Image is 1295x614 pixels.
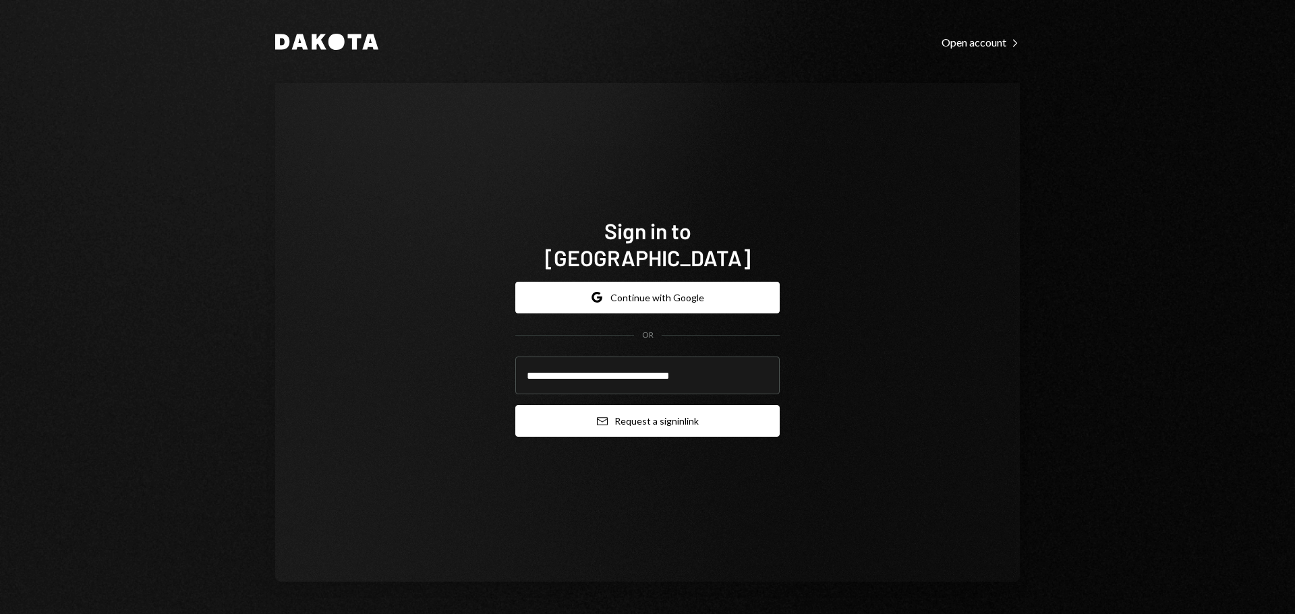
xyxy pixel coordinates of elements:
[515,282,780,313] button: Continue with Google
[515,217,780,271] h1: Sign in to [GEOGRAPHIC_DATA]
[942,36,1020,49] div: Open account
[515,405,780,437] button: Request a signinlink
[942,34,1020,49] a: Open account
[642,330,654,341] div: OR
